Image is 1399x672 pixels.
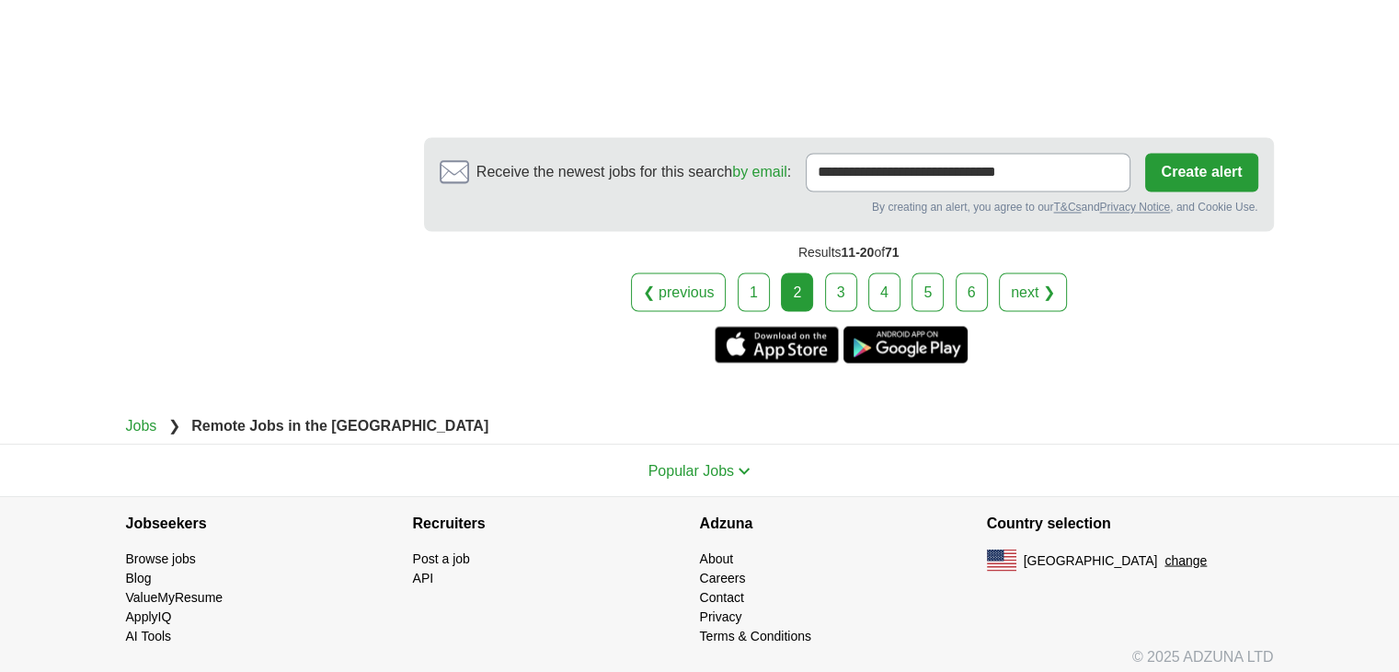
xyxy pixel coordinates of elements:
a: T&Cs [1053,201,1081,214]
a: About [700,550,734,565]
a: AI Tools [126,628,172,643]
a: Careers [700,570,746,585]
a: by email [732,164,787,180]
button: Create alert [1145,153,1257,191]
h4: Country selection [987,497,1274,549]
a: Blog [126,570,152,585]
a: Privacy [700,608,742,623]
a: Get the Android app [843,326,968,363]
span: Receive the newest jobs for this search : [476,161,791,183]
span: [GEOGRAPHIC_DATA] [1024,550,1158,570]
a: Privacy Notice [1099,201,1170,214]
a: ValueMyResume [126,589,224,604]
a: Browse jobs [126,550,196,565]
a: ❮ previous [631,272,727,311]
a: next ❯ [999,272,1067,311]
button: change [1164,550,1207,570]
a: API [413,570,434,585]
a: 5 [912,272,944,311]
img: toggle icon [738,467,751,475]
a: 3 [825,272,857,311]
a: Get the iPhone app [715,326,839,363]
a: Contact [700,589,744,604]
a: ApplyIQ [126,608,172,623]
span: ❯ [168,417,180,433]
a: 1 [738,272,770,311]
a: Post a job [413,550,470,565]
a: 4 [868,272,900,311]
img: US flag [987,549,1016,571]
span: 71 [885,244,900,259]
strong: Remote Jobs in the [GEOGRAPHIC_DATA] [191,417,488,433]
span: 11-20 [841,244,874,259]
div: Results of [424,231,1274,272]
div: 2 [781,272,813,311]
span: Popular Jobs [648,462,734,478]
a: Terms & Conditions [700,628,811,643]
a: Jobs [126,417,157,433]
a: 6 [956,272,988,311]
div: By creating an alert, you agree to our and , and Cookie Use. [440,199,1258,215]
